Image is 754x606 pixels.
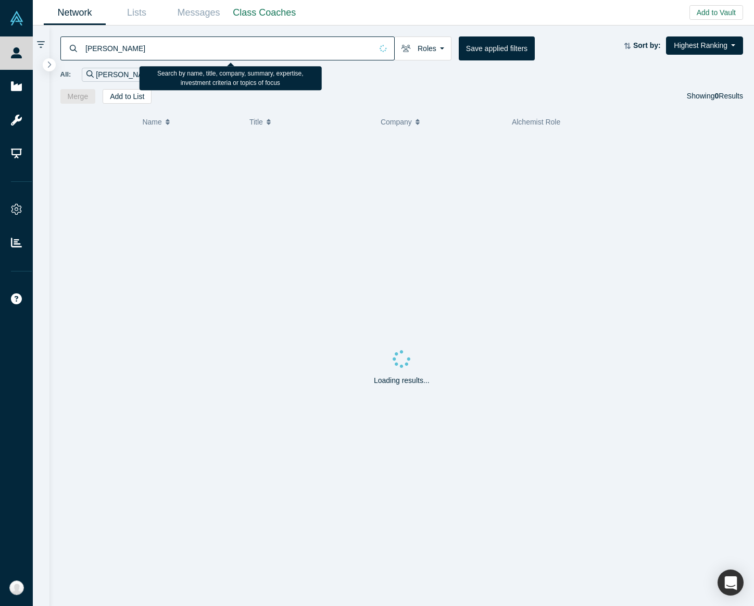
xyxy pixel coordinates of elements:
button: Roles [394,36,451,60]
img: Alchemist Vault Logo [9,11,24,26]
strong: 0 [715,92,719,100]
strong: Sort by: [633,41,661,50]
a: Lists [106,1,168,25]
span: All: [60,69,71,80]
button: Save applied filters [459,36,535,60]
a: Class Coaches [230,1,299,25]
a: Network [44,1,106,25]
p: Loading results... [374,375,430,386]
button: Remove Filter [156,69,164,81]
button: Title [249,111,370,133]
span: Title [249,111,263,133]
button: Merge [60,89,96,104]
span: Name [142,111,161,133]
img: Anna Sanchez's Account [9,580,24,595]
button: Highest Ranking [666,36,743,55]
button: Add to List [103,89,152,104]
span: Results [715,92,743,100]
a: Messages [168,1,230,25]
span: Alchemist Role [512,118,560,126]
input: Search by name, title, company, summary, expertise, investment criteria or topics of focus [84,36,372,60]
button: Company [381,111,501,133]
span: Company [381,111,412,133]
div: Showing [687,89,743,104]
button: Name [142,111,238,133]
div: [PERSON_NAME] [82,68,168,82]
button: Add to Vault [689,5,743,20]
